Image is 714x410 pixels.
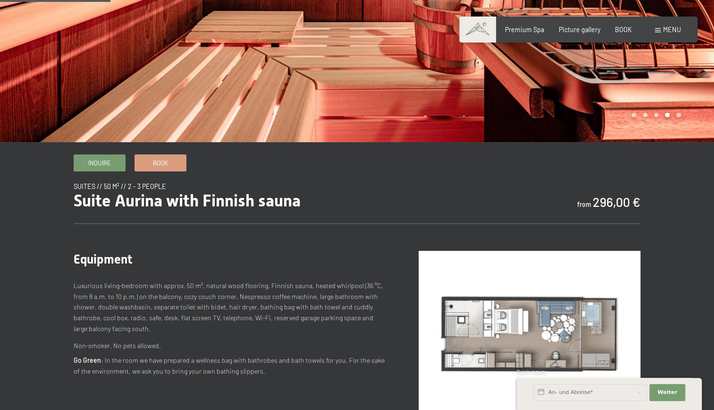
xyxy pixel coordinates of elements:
span: Book [153,159,168,167]
span: Menu [663,26,681,34]
span: Weiter [657,389,677,396]
font: Luxurious living-bedroom with approx. 50 m², natural wood flooring, Finnish sauna, heated whirlpo... [74,282,383,332]
a: Book [135,155,186,171]
strong: Go Green [74,356,101,364]
a: BOOK [615,26,632,34]
span: Suite Aurina with Finnish sauna [74,191,301,210]
b: 296,00 € [593,194,640,209]
a: Picture gallery [559,26,600,34]
a: Inquire [74,155,125,171]
button: Weiter [649,384,685,401]
span: Suites // 50 m² // 2 - 3 people [74,182,166,190]
p: : In the room we have prepared a wellness bag with bathrobes and bath towels for you. For the sak... [74,355,386,376]
p: Non-smoker. No pets allowed. [74,341,386,351]
span: Inquire [88,159,111,167]
span: Quick inquiry [517,368,546,375]
span: Equipment [74,252,132,266]
a: Premium Spa [505,26,544,34]
span: from [577,200,591,208]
